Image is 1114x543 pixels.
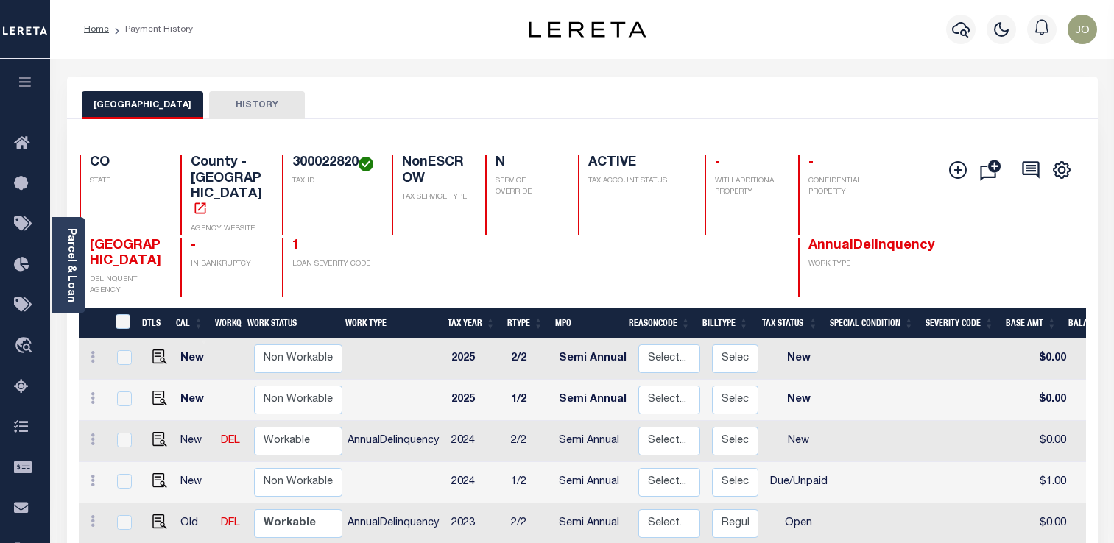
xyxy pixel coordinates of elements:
[445,380,505,421] td: 2025
[501,308,549,338] th: RType: activate to sort column ascending
[505,338,553,380] td: 2/2
[549,308,623,338] th: MPO
[920,308,1000,338] th: Severity Code: activate to sort column ascending
[90,176,163,187] p: STATE
[109,23,193,36] li: Payment History
[82,91,203,119] button: [GEOGRAPHIC_DATA]
[715,156,720,169] span: -
[715,176,780,198] p: WITH ADDITIONAL PROPERTY
[242,308,342,338] th: Work Status
[174,338,215,380] td: New
[174,421,215,462] td: New
[174,462,215,503] td: New
[292,239,300,252] span: 1
[442,308,501,338] th: Tax Year: activate to sort column ascending
[445,462,505,503] td: 2024
[402,192,467,203] p: TAX SERVICE TYPE
[66,228,76,302] a: Parcel & Loan
[623,308,697,338] th: ReasonCode: activate to sort column ascending
[588,155,687,171] h4: ACTIVE
[1000,308,1062,338] th: Base Amt: activate to sort column ascending
[152,391,167,405] img: view%20details.png
[90,239,161,269] span: [GEOGRAPHIC_DATA]
[496,176,560,198] p: SERVICE OVERRIDE
[84,25,109,34] a: Home
[553,462,632,503] td: Semi Annual
[505,462,553,503] td: 1/2
[808,176,882,198] p: CONFIDENTIAL PROPERTY
[505,421,553,462] td: 2/2
[191,239,196,252] span: -
[152,473,167,488] img: view%20details.png
[505,380,553,421] td: 1/2
[152,514,167,529] img: view%20details.png
[191,259,264,270] p: IN BANKRUPTCY
[152,432,167,447] img: view%20details.png
[90,274,163,297] p: DELINQUENT AGENCY
[1009,380,1072,421] td: $0.00
[136,308,170,338] th: DTLS
[764,338,833,380] td: New
[588,176,687,187] p: TAX ACCOUNT STATUS
[14,337,38,356] i: travel_explore
[152,349,167,364] img: view%20details.png
[529,21,646,38] img: logo-dark.svg
[1009,421,1072,462] td: $0.00
[191,155,264,219] h4: County - [GEOGRAPHIC_DATA]
[1009,338,1072,380] td: $0.00
[764,421,833,462] td: New
[764,462,833,503] td: Due/Unpaid
[292,155,374,171] h4: 300022820
[174,380,215,421] td: New
[755,308,824,338] th: Tax Status: activate to sort column ascending
[496,155,560,171] h4: N
[764,380,833,421] td: New
[553,380,632,421] td: Semi Annual
[292,176,374,187] p: TAX ID
[1068,15,1097,44] img: svg+xml;base64,PHN2ZyB4bWxucz0iaHR0cDovL3d3dy53My5vcmcvMjAwMC9zdmciIHBvaW50ZXItZXZlbnRzPSJub25lIi...
[107,308,137,338] th: &nbsp;
[445,421,505,462] td: 2024
[402,155,467,187] h4: NonESCROW
[342,421,445,462] td: AnnualDelinquency
[90,155,163,171] h4: CO
[339,308,442,338] th: Work Type
[209,91,305,119] button: HISTORY
[553,338,632,380] td: Semi Annual
[808,156,814,169] span: -
[292,259,374,270] p: LOAN SEVERITY CODE
[1009,462,1072,503] td: $1.00
[445,338,505,380] td: 2025
[808,259,882,270] p: WORK TYPE
[553,421,632,462] td: Semi Annual
[170,308,209,338] th: CAL: activate to sort column ascending
[221,518,240,528] a: DEL
[697,308,755,338] th: BillType: activate to sort column ascending
[191,224,264,235] p: AGENCY WEBSITE
[808,239,935,252] span: AnnualDelinquency
[209,308,242,338] th: WorkQ
[824,308,920,338] th: Special Condition: activate to sort column ascending
[221,436,240,446] a: DEL
[79,308,107,338] th: &nbsp;&nbsp;&nbsp;&nbsp;&nbsp;&nbsp;&nbsp;&nbsp;&nbsp;&nbsp;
